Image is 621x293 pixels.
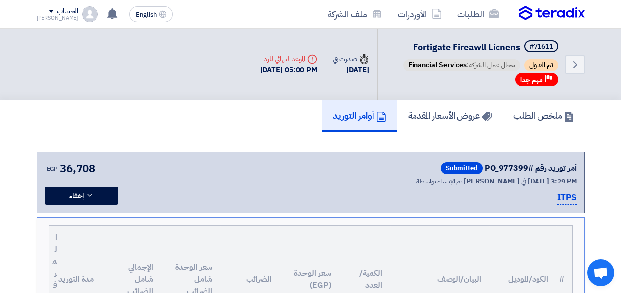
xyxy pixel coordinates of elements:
[502,100,585,132] a: ملخص الطلب
[403,59,520,71] span: مجال عمل الشركة:
[136,11,157,18] span: English
[333,64,369,75] div: [DATE]
[47,164,58,173] span: EGP
[390,2,450,26] a: الأوردرات
[82,6,98,22] img: profile_test.png
[397,100,502,132] a: عروض الأسعار المقدمة
[450,2,507,26] a: الطلبات
[464,176,520,186] span: [PERSON_NAME]
[129,6,173,22] button: English
[413,40,520,54] span: Fortigate Fireawll Licnens
[333,54,369,64] div: صدرت في
[408,60,467,70] span: Financial Services
[401,40,560,54] h5: Fortigate Fireawll Licnens
[521,176,526,186] span: في
[485,162,577,174] div: أمر توريد رقم #PO_977399
[408,110,492,121] h5: عروض الأسعار المقدمة
[519,6,585,21] img: Teradix logo
[513,110,574,121] h5: ملخص الطلب
[520,75,543,85] span: مهم جدا
[416,176,462,186] span: تم الإنشاء بواسطة
[557,191,577,205] p: ITPS
[57,7,78,16] div: الحساب
[441,162,483,174] span: Submitted
[260,64,318,75] div: [DATE] 05:00 PM
[60,160,95,177] span: 36,708
[528,176,577,186] span: [DATE] 3:29 PM
[529,43,553,50] div: #71611
[45,187,118,205] button: إخفاء
[587,259,614,286] div: Open chat
[524,59,558,71] span: تم القبول
[320,2,390,26] a: ملف الشركة
[333,110,386,121] h5: أوامر التوريد
[322,100,397,132] a: أوامر التوريد
[37,15,79,21] div: [PERSON_NAME]
[260,54,318,64] div: الموعد النهائي للرد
